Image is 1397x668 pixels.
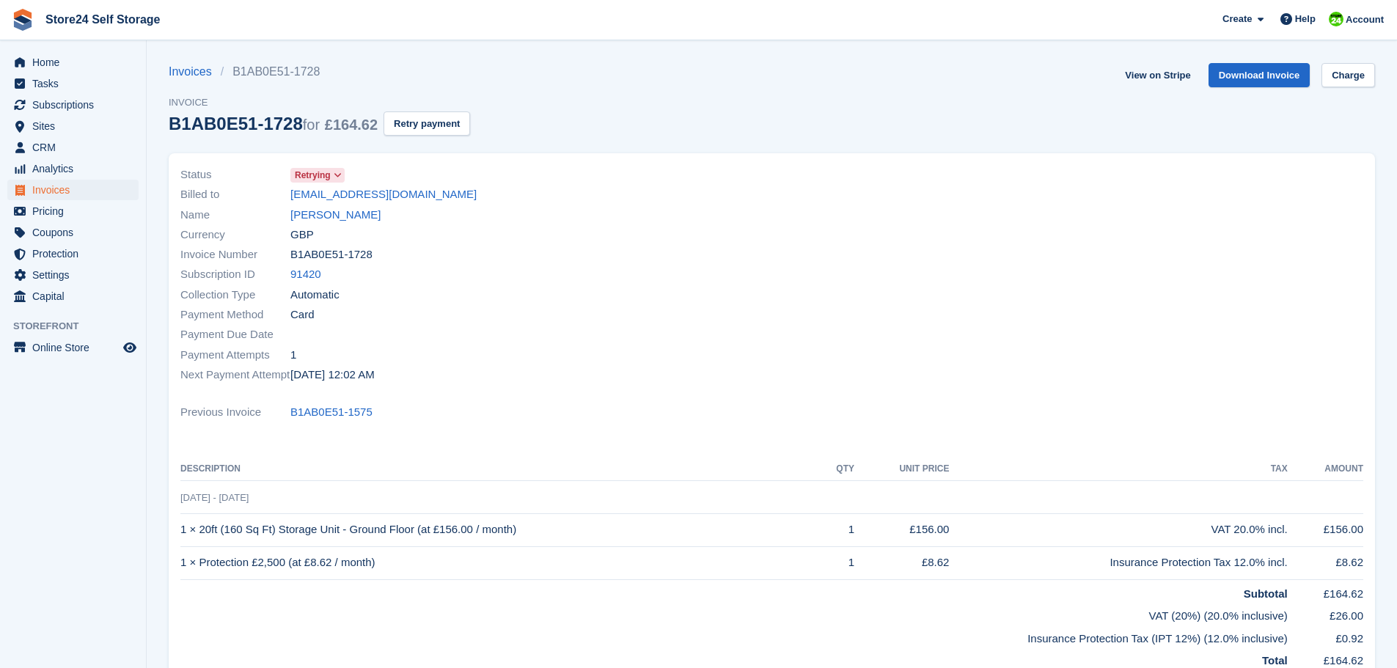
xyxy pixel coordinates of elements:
th: Description [180,458,820,481]
span: Online Store [32,337,120,358]
td: 1 × 20ft (160 Sq Ft) Storage Unit - Ground Floor (at £156.00 / month) [180,513,820,546]
span: Retrying [295,169,331,182]
span: Help [1295,12,1316,26]
nav: breadcrumbs [169,63,470,81]
span: Payment Attempts [180,347,290,364]
a: menu [7,243,139,264]
a: 91420 [290,266,321,283]
span: Coupons [32,222,120,243]
a: menu [7,201,139,221]
span: Payment Method [180,307,290,323]
img: stora-icon-8386f47178a22dfd0bd8f6a31ec36ba5ce8667c1dd55bd0f319d3a0aa187defe.svg [12,9,34,31]
div: B1AB0E51-1728 [169,114,378,133]
a: menu [7,158,139,179]
td: 1 × Protection £2,500 (at £8.62 / month) [180,546,820,579]
button: Retry payment [384,111,470,136]
span: Status [180,166,290,183]
a: Charge [1321,63,1375,87]
strong: Total [1262,654,1288,667]
td: £164.62 [1288,579,1363,602]
a: Invoices [169,63,221,81]
td: Insurance Protection Tax (IPT 12%) (12.0% inclusive) [180,625,1288,647]
a: [PERSON_NAME] [290,207,381,224]
span: [DATE] - [DATE] [180,492,249,503]
span: Billed to [180,186,290,203]
td: £8.62 [1288,546,1363,579]
a: menu [7,222,139,243]
span: Card [290,307,315,323]
a: Preview store [121,339,139,356]
a: menu [7,73,139,94]
span: Sites [32,116,120,136]
span: Tasks [32,73,120,94]
a: menu [7,95,139,115]
span: Storefront [13,319,146,334]
td: 1 [820,513,854,546]
th: QTY [820,458,854,481]
span: Payment Due Date [180,326,290,343]
span: for [303,117,320,133]
span: Capital [32,286,120,307]
span: Analytics [32,158,120,179]
span: Collection Type [180,287,290,304]
div: VAT 20.0% incl. [949,521,1287,538]
th: Tax [949,458,1287,481]
td: 1 [820,546,854,579]
span: Create [1222,12,1252,26]
span: Invoice [169,95,470,110]
span: Name [180,207,290,224]
a: menu [7,52,139,73]
span: Currency [180,227,290,243]
span: 1 [290,347,296,364]
td: £8.62 [854,546,949,579]
a: View on Stripe [1119,63,1196,87]
a: menu [7,137,139,158]
th: Amount [1288,458,1363,481]
a: menu [7,265,139,285]
span: Invoice Number [180,246,290,263]
span: Subscription ID [180,266,290,283]
div: Insurance Protection Tax 12.0% incl. [949,554,1287,571]
a: [EMAIL_ADDRESS][DOMAIN_NAME] [290,186,477,203]
a: Download Invoice [1209,63,1310,87]
time: 2025-08-30 23:02:16 UTC [290,367,375,383]
a: menu [7,116,139,136]
img: Robert Sears [1329,12,1343,26]
strong: Subtotal [1244,587,1288,600]
span: Subscriptions [32,95,120,115]
span: £164.62 [325,117,378,133]
a: menu [7,286,139,307]
a: menu [7,180,139,200]
span: Settings [32,265,120,285]
span: CRM [32,137,120,158]
a: Store24 Self Storage [40,7,166,32]
td: £0.92 [1288,625,1363,647]
span: Pricing [32,201,120,221]
span: B1AB0E51-1728 [290,246,373,263]
td: £26.00 [1288,602,1363,625]
td: VAT (20%) (20.0% inclusive) [180,602,1288,625]
span: Protection [32,243,120,264]
span: GBP [290,227,314,243]
span: Next Payment Attempt [180,367,290,383]
span: Previous Invoice [180,404,290,421]
span: Automatic [290,287,340,304]
span: Home [32,52,120,73]
a: Retrying [290,166,345,183]
td: £156.00 [1288,513,1363,546]
th: Unit Price [854,458,949,481]
span: Account [1346,12,1384,27]
a: B1AB0E51-1575 [290,404,373,421]
td: £156.00 [854,513,949,546]
a: menu [7,337,139,358]
span: Invoices [32,180,120,200]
